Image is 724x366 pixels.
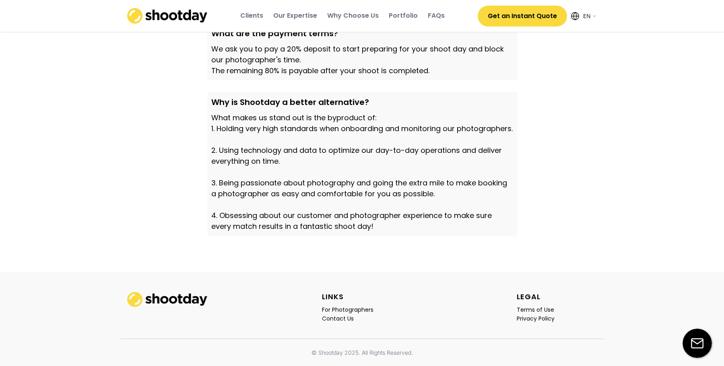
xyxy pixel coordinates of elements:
[517,292,540,301] div: LEGAL
[322,292,344,301] div: LINKS
[683,329,712,358] img: email-icon%20%281%29.svg
[517,306,554,313] div: Terms of Use
[327,11,379,20] div: Why Choose Us
[211,27,513,39] div: What are the payment terms?
[127,292,208,307] img: shootday_logo.png
[127,8,208,24] img: shootday_logo.png
[389,11,418,20] div: Portfolio
[571,12,579,20] img: Icon%20feather-globe%20%281%29.svg
[211,112,513,232] div: What makes us stand out is the byproduct of: 1. Holding very high standards when onboarding and m...
[273,11,317,20] div: Our Expertise
[240,11,263,20] div: Clients
[517,315,555,322] div: Privacy Policy
[322,315,354,322] div: Contact Us
[322,306,373,313] div: For Photographers
[211,43,513,76] div: We ask you to pay a 20% deposit to start preparing for your shoot day and block our photographer'...
[478,6,567,27] button: Get an Instant Quote
[311,349,413,357] div: © Shootday 2025. All Rights Reserved.
[428,11,445,20] div: FAQs
[211,96,513,108] div: Why is Shootday a better alternative?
